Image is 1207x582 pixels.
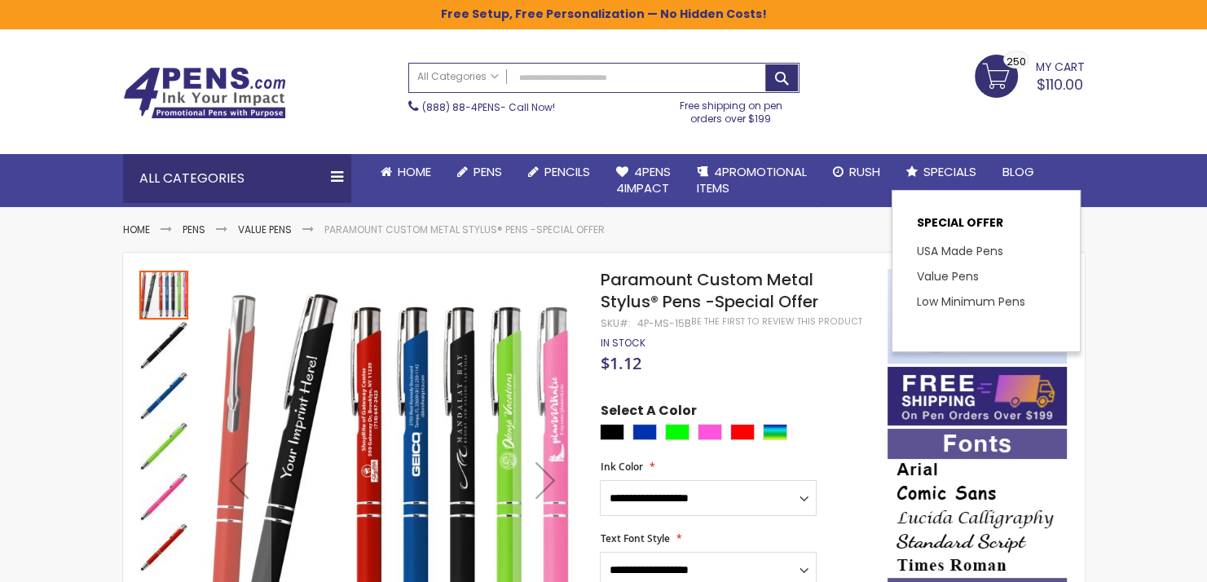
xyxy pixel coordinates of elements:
[139,523,188,572] img: Paramount Custom Metal Stylus® Pens -Special Offer
[600,460,642,474] span: Ink Color
[975,55,1085,95] a: $110.00 250
[603,154,684,207] a: 4Pens4impact
[730,424,755,440] div: Red
[238,223,292,236] a: Value Pens
[917,215,1055,239] p: SPECIAL OFFER
[139,372,188,421] img: Paramount Custom Metal Stylus® Pens -Special Offer
[763,424,787,440] div: Assorted
[697,163,807,196] span: 4PROMOTIONAL ITEMS
[849,163,880,180] span: Rush
[139,320,190,370] div: Paramount Custom Metal Stylus® Pens -Special Offer
[600,352,641,374] span: $1.12
[422,100,555,114] span: - Call Now!
[398,163,431,180] span: Home
[409,64,507,90] a: All Categories
[324,223,605,236] li: Paramount Custom Metal Stylus® Pens -Special Offer
[600,336,645,350] span: In stock
[690,315,861,328] a: Be the first to review this product
[663,93,800,126] div: Free shipping on pen orders over $199
[139,421,190,471] div: Paramount Custom Metal Stylus® Pens -Special Offer
[989,154,1047,190] a: Blog
[139,471,190,522] div: Paramount Custom Metal Stylus® Pens -Special Offer
[684,154,820,207] a: 4PROMOTIONALITEMS
[368,154,444,190] a: Home
[1037,74,1083,95] span: $110.00
[820,154,893,190] a: Rush
[123,223,150,236] a: Home
[515,154,603,190] a: Pencils
[600,268,817,313] span: Paramount Custom Metal Stylus® Pens -Special Offer
[616,163,671,196] span: 4Pens 4impact
[544,163,590,180] span: Pencils
[888,367,1067,425] img: Free shipping on orders over $199
[422,100,500,114] a: (888) 88-4PENS
[888,269,1067,364] img: 4pens 4 kids
[474,163,502,180] span: Pens
[600,337,645,350] div: Availability
[632,424,657,440] div: Blue
[139,473,188,522] img: Paramount Custom Metal Stylus® Pens -Special Offer
[923,163,976,180] span: Specials
[917,268,979,284] a: Value Pens
[1002,163,1034,180] span: Blog
[139,321,188,370] img: Paramount Custom Metal Stylus® Pens -Special Offer
[444,154,515,190] a: Pens
[139,370,190,421] div: Paramount Custom Metal Stylus® Pens -Special Offer
[417,70,499,83] span: All Categories
[600,402,696,424] span: Select A Color
[917,243,1003,259] a: USA Made Pens
[183,223,205,236] a: Pens
[600,424,624,440] div: Black
[600,531,669,545] span: Text Font Style
[917,293,1025,310] a: Low Minimum Pens
[1007,54,1026,69] span: 250
[139,522,188,572] div: Paramount Custom Metal Stylus® Pens -Special Offer
[123,154,351,203] div: All Categories
[139,269,190,320] div: Paramount Custom Metal Stylus® Pens -Special Offer
[893,154,989,190] a: Specials
[665,424,689,440] div: Lime Green
[698,424,722,440] div: Pink
[637,317,690,330] div: 4P-ms-15b
[123,67,286,119] img: 4Pens Custom Pens and Promotional Products
[139,422,188,471] img: Paramount Custom Metal Stylus® Pens -Special Offer
[600,316,630,330] strong: SKU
